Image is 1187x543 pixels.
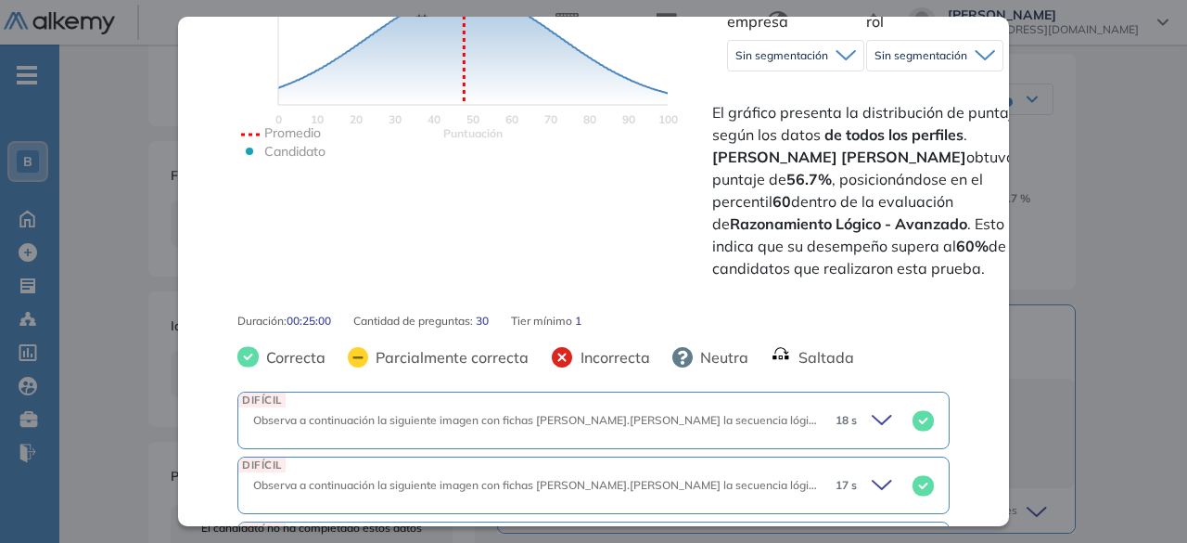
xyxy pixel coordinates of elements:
span: Saltada [791,346,854,368]
strong: 60 [772,192,791,211]
text: 10 [311,112,324,126]
span: Tier mínimo [511,313,575,330]
text: 30 [389,112,402,126]
text: Candidato [264,143,325,160]
iframe: Chat Widget [1094,454,1187,543]
span: Parcialmente correcta [368,346,529,368]
text: 70 [544,112,557,126]
strong: [PERSON_NAME] [712,148,837,166]
span: Neutra [693,346,748,368]
span: DIFÍCIL [238,523,286,537]
span: DIFÍCIL [238,458,286,472]
text: Scores [443,126,503,140]
span: 1 [575,313,581,330]
text: 90 [622,112,635,126]
span: Sin segmentación [735,48,828,63]
span: 17 s [836,477,857,494]
span: El gráfico presenta la distribución de puntajes según los datos . obtuvo un puntaje de , posicion... [712,101,1046,279]
strong: Razonamiento Lógico - Avanzado [730,214,967,233]
span: Correcta [259,346,325,368]
text: Promedio [264,124,321,141]
text: 80 [583,112,596,126]
span: Cantidad de preguntas: [353,313,476,330]
span: Sin segmentación [874,48,967,63]
span: Duración : [237,313,287,330]
text: 50 [466,112,479,126]
text: 40 [428,112,440,126]
span: Incorrecta [573,346,650,368]
text: 60 [505,112,518,126]
text: 100 [658,112,678,126]
strong: 60% [956,237,989,255]
text: 0 [275,112,282,126]
strong: 56.7% [786,170,832,188]
span: 00:25:00 [287,313,331,330]
span: DIFÍCIL [238,393,286,407]
span: 30 [476,313,489,330]
span: 18 s [836,412,857,429]
strong: de todos los perfiles [824,125,964,144]
strong: [PERSON_NAME] [841,148,966,166]
div: Widget de chat [1094,454,1187,543]
text: 20 [350,112,363,126]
